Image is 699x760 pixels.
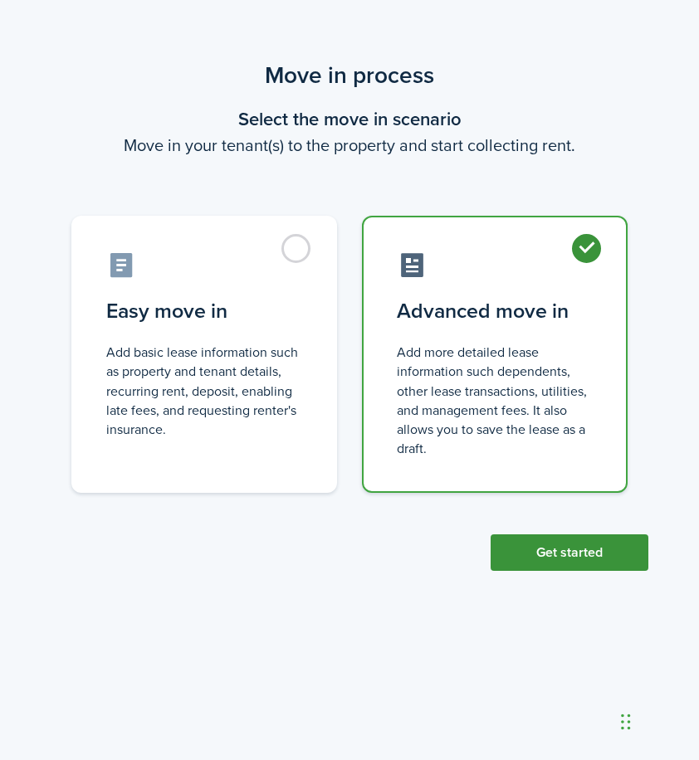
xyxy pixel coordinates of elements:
[397,343,593,458] control-radio-card-description: Add more detailed lease information such dependents, other lease transactions, utilities, and man...
[51,58,648,93] scenario-title: Move in process
[51,133,648,158] wizard-step-header-description: Move in your tenant(s) to the property and start collecting rent.
[51,105,648,133] wizard-step-header-title: Select the move in scenario
[106,296,302,326] control-radio-card-title: Easy move in
[621,697,631,747] div: Drag
[491,534,648,571] button: Get started
[106,343,302,439] control-radio-card-description: Add basic lease information such as property and tenant details, recurring rent, deposit, enablin...
[397,296,593,326] control-radio-card-title: Advanced move in
[616,680,699,760] iframe: Chat Widget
